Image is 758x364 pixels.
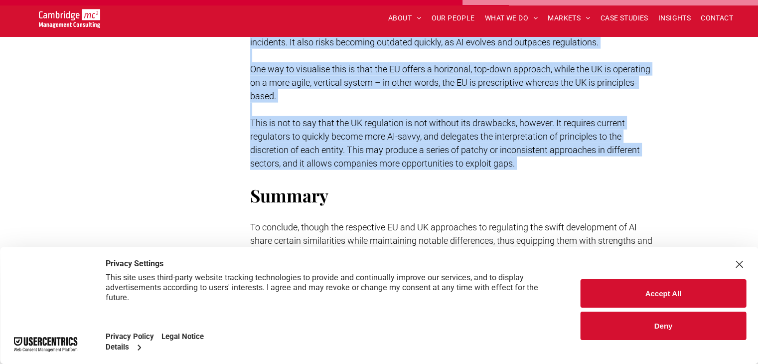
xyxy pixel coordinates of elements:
a: INSIGHTS [653,10,696,26]
a: CASE STUDIES [596,10,653,26]
span: Summary [250,183,328,207]
a: Your Business Transformed | Cambridge Management Consulting [39,10,100,21]
span: To conclude, though the respective EU and UK approaches to regulating the swift development of AI... [250,222,652,300]
a: ABOUT [383,10,427,26]
img: Go to Homepage [39,9,100,28]
a: OUR PEOPLE [426,10,479,26]
span: One way to visualise this is that the EU offers a horizonal, top-down approach, while the UK is o... [250,64,650,101]
a: WHAT WE DO [480,10,543,26]
a: MARKETS [543,10,595,26]
span: This is not to say that the UK regulation is not without its drawbacks, however. It requires curr... [250,118,640,169]
a: CONTACT [696,10,738,26]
